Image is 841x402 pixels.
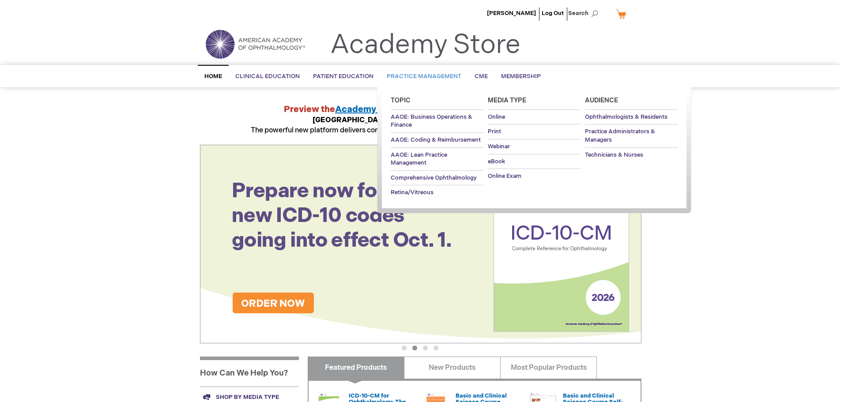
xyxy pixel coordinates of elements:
span: Membership [501,73,541,80]
span: Comprehensive Ophthalmology [391,174,477,181]
a: Academy Store [330,29,520,61]
span: Online Exam [488,173,521,180]
a: Featured Products [308,357,404,379]
span: Online [488,113,505,120]
button: 2 of 4 [412,346,417,350]
span: Topic [391,97,411,104]
span: AAOE: Business Operations & Finance [391,113,472,129]
span: Print [488,128,501,135]
strong: [GEOGRAPHIC_DATA], Hall WB1, Booth 2761, [DATE] 10:30 a.m. [313,116,529,124]
a: Academy Technician Training Platform [335,104,502,115]
button: 1 of 4 [402,346,407,350]
span: Search [568,4,602,22]
button: 4 of 4 [434,346,438,350]
span: AAOE: Coding & Reimbursement [391,136,481,143]
span: Audience [585,97,618,104]
a: New Products [404,357,501,379]
a: [PERSON_NAME] [487,10,536,17]
span: Patient Education [313,73,373,80]
span: Retina/Vitreous [391,189,434,196]
span: Clinical Education [235,73,300,80]
h1: How Can We Help You? [200,357,299,387]
a: Log Out [542,10,564,17]
span: CME [475,73,488,80]
span: Technicians & Nurses [585,151,643,158]
span: AAOE: Lean Practice Management [391,151,447,167]
span: Practice Management [387,73,461,80]
span: Practice Administrators & Managers [585,128,655,143]
button: 3 of 4 [423,346,428,350]
span: Media Type [488,97,526,104]
span: eBook [488,158,505,165]
span: Home [204,73,222,80]
span: Ophthalmologists & Residents [585,113,668,120]
strong: Preview the at AAO 2025 [284,104,557,115]
span: Webinar [488,143,510,150]
a: Most Popular Products [500,357,597,379]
